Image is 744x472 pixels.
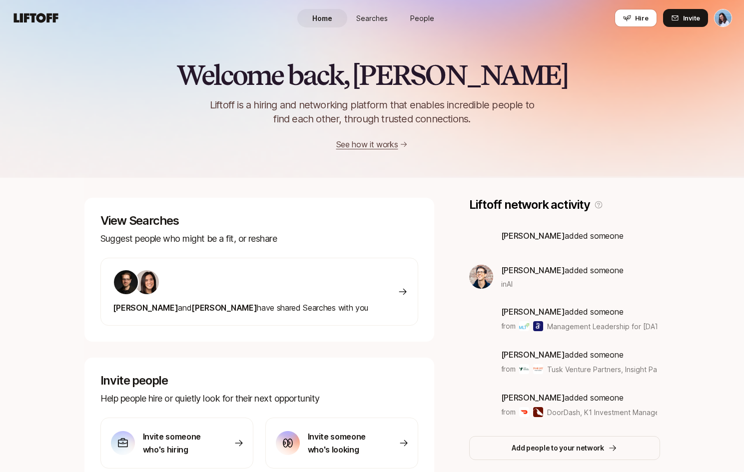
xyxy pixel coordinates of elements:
img: 71d7b91d_d7cb_43b4_a7ea_a9b2f2cc6e03.jpg [135,270,159,294]
p: from [501,406,516,418]
p: Liftoff network activity [469,198,590,212]
span: People [410,13,434,23]
img: ACg8ocLm-7WKXm5P6FOfsomLtf-y8h9QcLHIICRw5Nhk1c-0rtDodec4=s160-c [469,265,493,289]
span: [PERSON_NAME] [501,393,565,403]
p: Add people to your network [512,442,604,454]
img: ACg8ocLkLr99FhTl-kK-fHkDFhetpnfS0fTAm4rmr9-oxoZ0EDUNs14=s160-c [114,270,138,294]
p: Help people hire or quietly look for their next opportunity [100,392,418,406]
p: added someone [501,229,624,242]
img: K1 Investment Management [533,407,543,417]
h2: Welcome back, [PERSON_NAME] [176,60,568,90]
span: Hire [635,13,649,23]
img: Admit.me Access [533,321,543,331]
span: [PERSON_NAME] [113,303,178,313]
span: in AI [501,279,513,289]
p: Invite people [100,374,418,388]
img: Dan Tase [715,9,732,26]
a: Home [297,9,347,27]
span: [PERSON_NAME] [501,265,565,275]
span: Invite [683,13,700,23]
a: See how it works [336,139,398,149]
p: added someone [501,264,624,277]
button: Add people to your network [469,436,660,460]
span: have shared Searches with you [113,303,368,313]
p: added someone [501,348,658,361]
button: Invite [663,9,708,27]
p: added someone [501,305,658,318]
span: [PERSON_NAME] [501,231,565,241]
button: Dan Tase [714,9,732,27]
button: Hire [615,9,657,27]
p: Suggest people who might be a fit, or reshare [100,232,418,246]
span: Home [312,13,332,23]
p: from [501,320,516,332]
p: from [501,363,516,375]
span: Tusk Venture Partners, Insight Partners & others [547,365,707,374]
img: DoorDash [519,407,529,417]
p: Invite someone who's hiring [143,430,213,456]
span: and [178,303,191,313]
img: Insight Partners [533,364,543,374]
span: [PERSON_NAME] [501,307,565,317]
img: Management Leadership for Tomorrow [519,321,529,331]
a: People [397,9,447,27]
span: [PERSON_NAME] [191,303,257,313]
span: Searches [356,13,388,23]
span: DoorDash, K1 Investment Management & others [547,408,706,417]
p: added someone [501,391,658,404]
a: Searches [347,9,397,27]
span: [PERSON_NAME] [501,350,565,360]
p: Invite someone who's looking [308,430,378,456]
p: View Searches [100,214,418,228]
img: Tusk Venture Partners [519,364,529,374]
p: Liftoff is a hiring and networking platform that enables incredible people to find each other, th... [193,98,551,126]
